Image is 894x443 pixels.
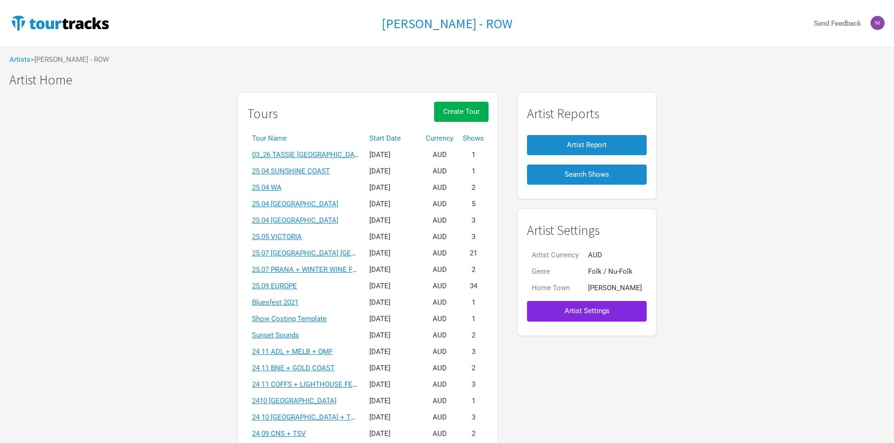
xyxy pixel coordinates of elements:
a: 25.04 [GEOGRAPHIC_DATA] [252,216,338,225]
td: 2 [458,262,489,278]
a: 24 11 BNE + GOLD COAST [252,364,335,372]
td: 1 [458,311,489,327]
th: Currency [421,130,458,147]
td: [DATE] [365,245,421,262]
td: AUD [421,147,458,163]
td: 1 [458,294,489,311]
h1: Artist Reports [527,106,647,121]
td: [DATE] [365,147,421,163]
button: Artist Report [527,135,647,155]
a: Artist Settings [527,296,647,326]
td: [DATE] [365,212,421,229]
td: AUD [421,294,458,311]
td: Folk / Nu-Folk [583,263,647,280]
span: > [PERSON_NAME] - ROW [31,56,109,63]
td: 1 [458,163,489,180]
td: AUD [421,245,458,262]
td: 3 [458,212,489,229]
td: [DATE] [365,360,421,376]
a: Create Tour [434,102,489,130]
button: Create Tour [434,102,489,122]
a: 2410 [GEOGRAPHIC_DATA] [252,397,336,405]
a: Show Costing Template [252,315,327,323]
td: 5 [458,196,489,212]
a: Search Shows [527,160,647,189]
td: AUD [421,409,458,426]
a: Artists [9,55,31,64]
td: [DATE] [365,229,421,245]
td: 3 [458,229,489,245]
td: AUD [421,344,458,360]
img: TourTracks [9,14,111,32]
td: AUD [421,212,458,229]
td: Artist Currency [527,247,583,263]
td: AUD [421,180,458,196]
td: 2 [458,426,489,442]
h1: Artist Home [9,73,894,87]
a: 25 04 WA [252,183,282,192]
td: [DATE] [365,409,421,426]
a: 24 11 COFFS + LIGHTHOUSE FEST [252,380,361,389]
td: [DATE] [365,376,421,393]
th: Start Date [365,130,421,147]
td: AUD [421,196,458,212]
td: 21 [458,245,489,262]
td: [DATE] [365,426,421,442]
a: Bluesfest 2021 [252,298,298,307]
td: [DATE] [365,393,421,409]
a: 25 04 SUNSHINE COAST [252,167,330,175]
td: 1 [458,393,489,409]
td: AUD [421,163,458,180]
td: 3 [458,344,489,360]
td: [DATE] [365,278,421,294]
td: [DATE] [365,294,421,311]
td: [DATE] [365,180,421,196]
a: 25.07 [GEOGRAPHIC_DATA] [GEOGRAPHIC_DATA] [252,249,408,257]
button: Artist Settings [527,301,647,321]
a: 25.07 PRANA + WINTER WINE FEST [252,265,365,274]
span: Create Tour [443,107,480,116]
h1: Tours [247,106,278,121]
td: Home Town [527,280,583,296]
td: [DATE] [365,262,421,278]
td: [DATE] [365,344,421,360]
td: [DATE] [365,311,421,327]
h1: Artist Settings [527,223,647,238]
td: AUD [421,360,458,376]
a: [PERSON_NAME] - ROW [382,16,512,31]
td: 34 [458,278,489,294]
td: 2 [458,360,489,376]
td: AUD [421,278,458,294]
span: Artist Report [567,141,607,149]
a: 25.09 EUROPE [252,282,297,290]
td: 1 [458,147,489,163]
td: 2 [458,180,489,196]
td: AUD [421,229,458,245]
td: AUD [421,327,458,344]
td: AUD [421,311,458,327]
td: AUD [421,426,458,442]
h1: [PERSON_NAME] - ROW [382,15,512,32]
a: 24 10 [GEOGRAPHIC_DATA] + THIRROUL + SYD [252,413,400,421]
a: 24 09 CNS + TSV [252,429,306,438]
td: AUD [583,247,647,263]
a: Artist Report [527,130,647,160]
td: AUD [421,262,458,278]
td: Genre [527,263,583,280]
td: [DATE] [365,196,421,212]
img: Nicolas [871,16,885,30]
a: 25.04 [GEOGRAPHIC_DATA] [252,200,338,208]
a: Sunset Sounds [252,331,299,339]
td: AUD [421,376,458,393]
td: [DATE] [365,327,421,344]
span: Artist Settings [565,307,610,315]
td: [PERSON_NAME] [583,280,647,296]
td: AUD [421,393,458,409]
th: Tour Name [247,130,365,147]
td: 2 [458,327,489,344]
a: 03_26 TASSIE [GEOGRAPHIC_DATA] [252,150,365,159]
strong: Send Feedback [814,19,861,28]
th: Shows [458,130,489,147]
a: 25.05 VICTORIA [252,233,302,241]
span: Search Shows [565,170,609,179]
